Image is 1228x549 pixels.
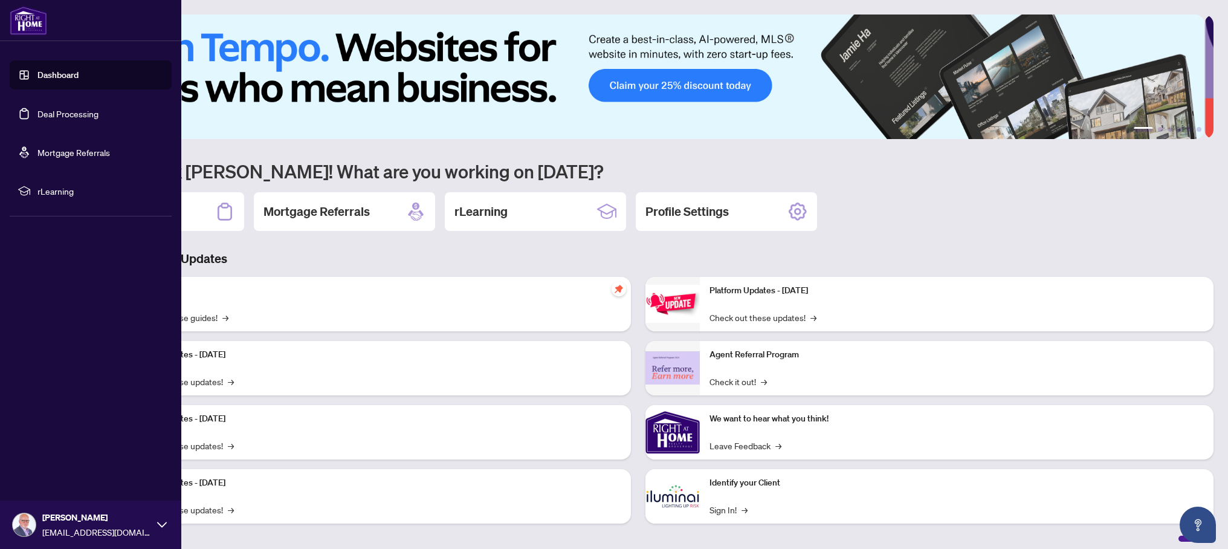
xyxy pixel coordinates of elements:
[13,513,36,536] img: Profile Icon
[1187,127,1192,132] button: 5
[645,469,700,524] img: Identify your Client
[645,351,700,385] img: Agent Referral Program
[37,70,79,80] a: Dashboard
[645,203,729,220] h2: Profile Settings
[454,203,508,220] h2: rLearning
[228,439,234,452] span: →
[709,503,748,516] a: Sign In!→
[37,147,110,158] a: Mortgage Referrals
[42,525,151,539] span: [EMAIL_ADDRESS][DOMAIN_NAME]
[127,476,621,490] p: Platform Updates - [DATE]
[775,439,781,452] span: →
[127,412,621,426] p: Platform Updates - [DATE]
[709,375,767,388] a: Check it out!→
[1168,127,1172,132] button: 3
[63,160,1213,183] h1: Welcome back [PERSON_NAME]! What are you working on [DATE]?
[709,439,781,452] a: Leave Feedback→
[10,6,47,35] img: logo
[645,285,700,323] img: Platform Updates - June 23, 2025
[127,348,621,362] p: Platform Updates - [DATE]
[1158,127,1163,132] button: 2
[761,375,767,388] span: →
[222,311,228,324] span: →
[645,405,700,460] img: We want to hear what you think!
[63,15,1204,139] img: Slide 0
[37,184,163,198] span: rLearning
[63,250,1213,267] h3: Brokerage & Industry Updates
[612,282,626,296] span: pushpin
[742,503,748,516] span: →
[228,503,234,516] span: →
[42,511,151,524] span: [PERSON_NAME]
[709,412,1204,426] p: We want to hear what you think!
[263,203,370,220] h2: Mortgage Referrals
[1177,127,1182,132] button: 4
[709,476,1204,490] p: Identify your Client
[709,311,816,324] a: Check out these updates!→
[228,375,234,388] span: →
[1134,127,1153,132] button: 1
[810,311,816,324] span: →
[709,284,1204,297] p: Platform Updates - [DATE]
[37,108,99,119] a: Deal Processing
[127,284,621,297] p: Self-Help
[1197,127,1201,132] button: 6
[709,348,1204,362] p: Agent Referral Program
[1180,507,1216,543] button: Open asap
